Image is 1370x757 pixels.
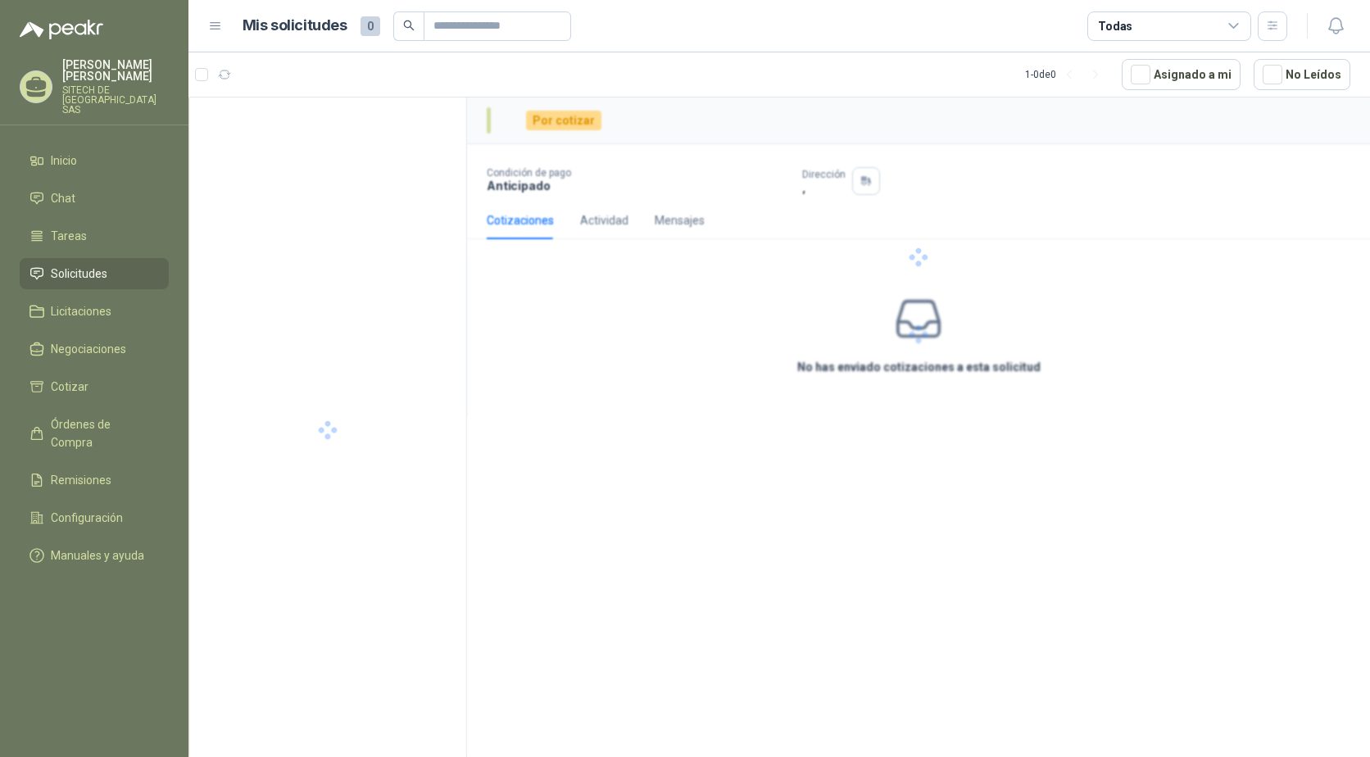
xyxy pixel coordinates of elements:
a: Solicitudes [20,258,169,289]
p: SITECH DE [GEOGRAPHIC_DATA] SAS [62,85,169,115]
a: Configuración [20,502,169,533]
span: Cotizar [51,378,88,396]
a: Chat [20,183,169,214]
a: Inicio [20,145,169,176]
button: Asignado a mi [1122,59,1241,90]
img: Logo peakr [20,20,103,39]
span: Tareas [51,227,87,245]
a: Órdenes de Compra [20,409,169,458]
span: Órdenes de Compra [51,415,153,451]
span: search [403,20,415,31]
span: Solicitudes [51,265,107,283]
div: 1 - 0 de 0 [1025,61,1109,88]
a: Manuales y ayuda [20,540,169,571]
a: Licitaciones [20,296,169,327]
span: 0 [361,16,380,36]
span: Negociaciones [51,340,126,358]
button: No Leídos [1254,59,1350,90]
a: Negociaciones [20,333,169,365]
p: [PERSON_NAME] [PERSON_NAME] [62,59,169,82]
span: Remisiones [51,471,111,489]
span: Licitaciones [51,302,111,320]
span: Chat [51,189,75,207]
a: Cotizar [20,371,169,402]
span: Inicio [51,152,77,170]
h1: Mis solicitudes [243,14,347,38]
div: Todas [1098,17,1132,35]
a: Tareas [20,220,169,252]
a: Remisiones [20,465,169,496]
span: Configuración [51,509,123,527]
span: Manuales y ayuda [51,546,144,564]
